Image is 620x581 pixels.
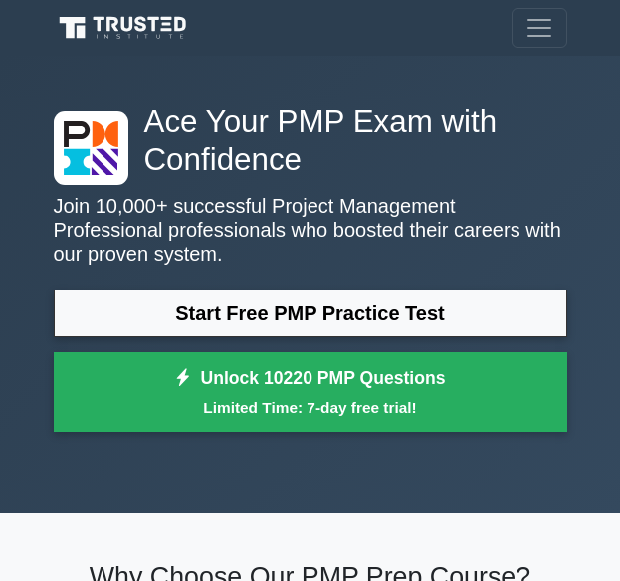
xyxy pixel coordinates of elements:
[54,194,567,266] p: Join 10,000+ successful Project Management Professional professionals who boosted their careers w...
[54,103,567,178] h1: Ace Your PMP Exam with Confidence
[54,352,567,432] a: Unlock 10220 PMP QuestionsLimited Time: 7-day free trial!
[79,396,542,419] small: Limited Time: 7-day free trial!
[54,290,567,337] a: Start Free PMP Practice Test
[512,8,567,48] button: Toggle navigation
